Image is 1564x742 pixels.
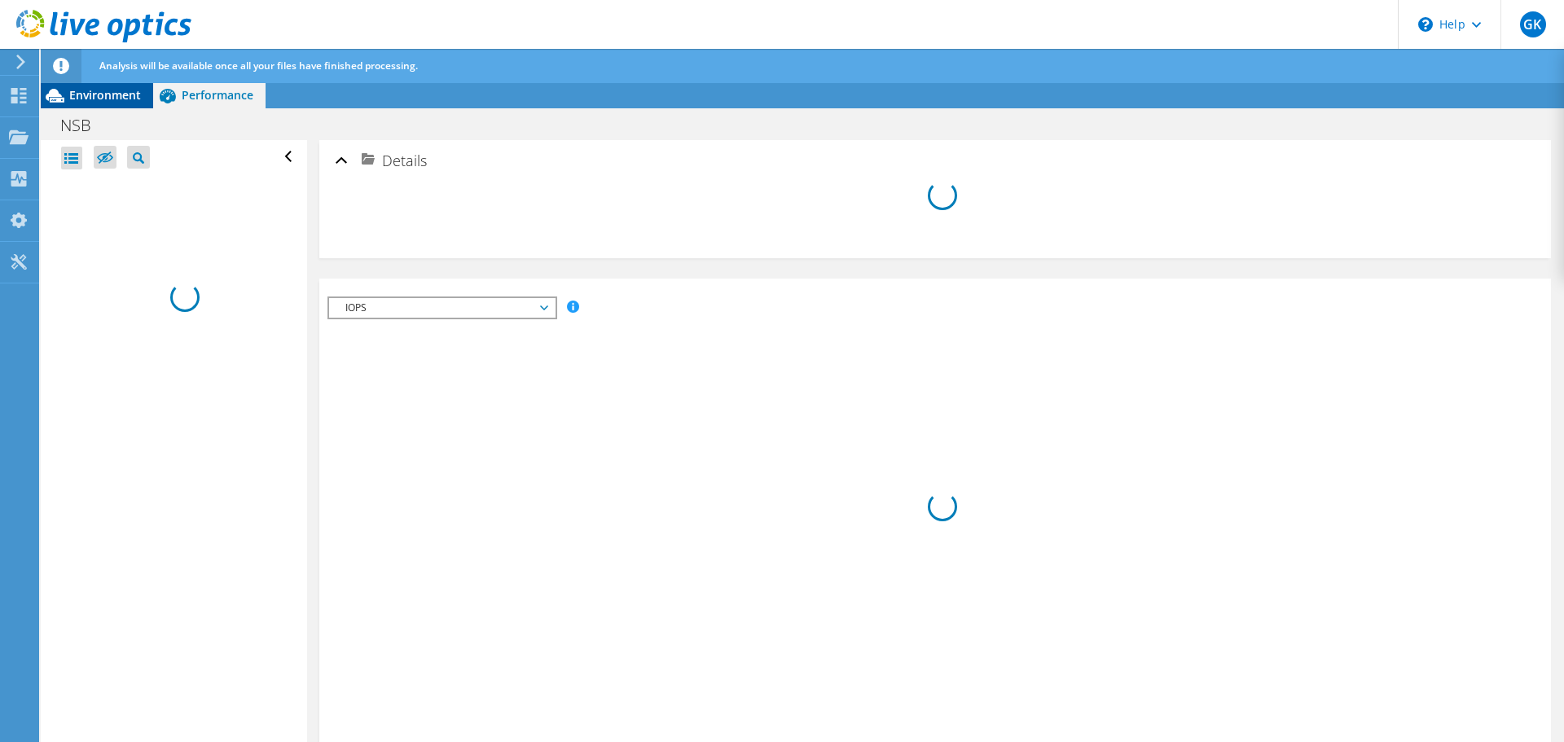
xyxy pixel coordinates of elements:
[182,87,253,103] span: Performance
[53,116,116,134] h1: NSB
[1520,11,1546,37] span: GK
[337,298,547,318] span: IOPS
[99,59,418,72] span: Analysis will be available once all your files have finished processing.
[69,87,141,103] span: Environment
[1418,17,1433,32] svg: \n
[382,151,427,170] span: Details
